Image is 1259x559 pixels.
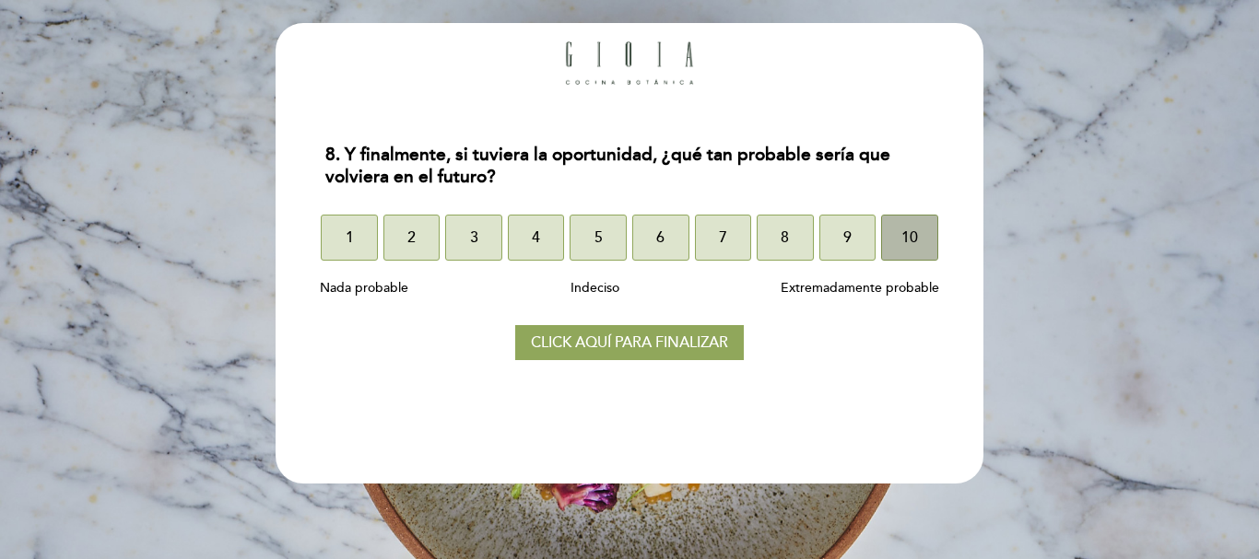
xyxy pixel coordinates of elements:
button: Click aquí para finalizar [515,325,744,360]
button: 8 [757,215,814,261]
button: 2 [383,215,441,261]
button: 7 [695,215,752,261]
button: 1 [321,215,378,261]
button: 3 [445,215,502,261]
button: 4 [508,215,565,261]
span: Nada probable [320,280,408,296]
span: 2 [407,212,416,263]
button: 6 [632,215,689,261]
span: Extremadamente probable [781,280,939,296]
span: 9 [843,212,852,263]
span: 7 [719,212,727,263]
img: header_1683901255.png [565,41,694,85]
button: 9 [819,215,877,261]
span: 8 [781,212,789,263]
span: Indeciso [571,280,619,296]
span: 1 [346,212,354,263]
button: 10 [881,215,938,261]
span: 3 [470,212,478,263]
button: 5 [570,215,627,261]
span: 5 [594,212,603,263]
span: 10 [901,212,918,263]
span: 4 [532,212,540,263]
span: 6 [656,212,665,263]
div: 8. Y finalmente, si tuviera la oportunidad, ¿qué tan probable sería que volviera en el futuro? [311,133,947,201]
